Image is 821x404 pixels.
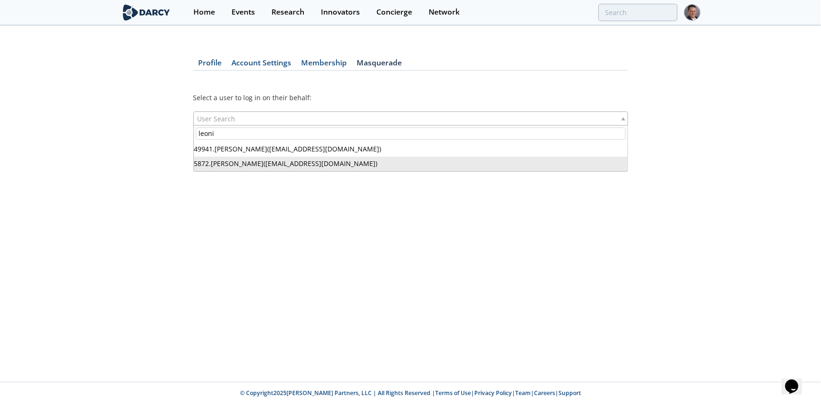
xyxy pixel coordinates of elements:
[63,389,759,397] p: © Copyright 2025 [PERSON_NAME] Partners, LLC | All Rights Reserved | | | | |
[193,8,215,16] div: Home
[435,389,471,397] a: Terms of Use
[227,59,296,71] a: Account Settings
[515,389,531,397] a: Team
[352,59,407,71] a: Masquerade
[194,157,628,172] li: 5872 . [PERSON_NAME] ( [EMAIL_ADDRESS][DOMAIN_NAME] )
[193,59,227,71] a: Profile
[474,389,512,397] a: Privacy Policy
[429,8,460,16] div: Network
[781,366,812,395] iframe: chat widget
[193,111,628,126] div: User Search
[376,8,412,16] div: Concierge
[194,142,628,157] li: 49941 . [PERSON_NAME] ( [EMAIL_ADDRESS][DOMAIN_NAME] )
[193,94,628,102] div: Select a user to log in on their behalf:
[198,112,236,125] span: User Search
[321,8,360,16] div: Innovators
[271,8,304,16] div: Research
[534,389,555,397] a: Careers
[598,4,678,21] input: Advanced Search
[296,59,352,71] a: Membership
[231,8,255,16] div: Events
[684,4,701,21] img: Profile
[558,389,581,397] a: Support
[121,4,172,21] img: logo-wide.svg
